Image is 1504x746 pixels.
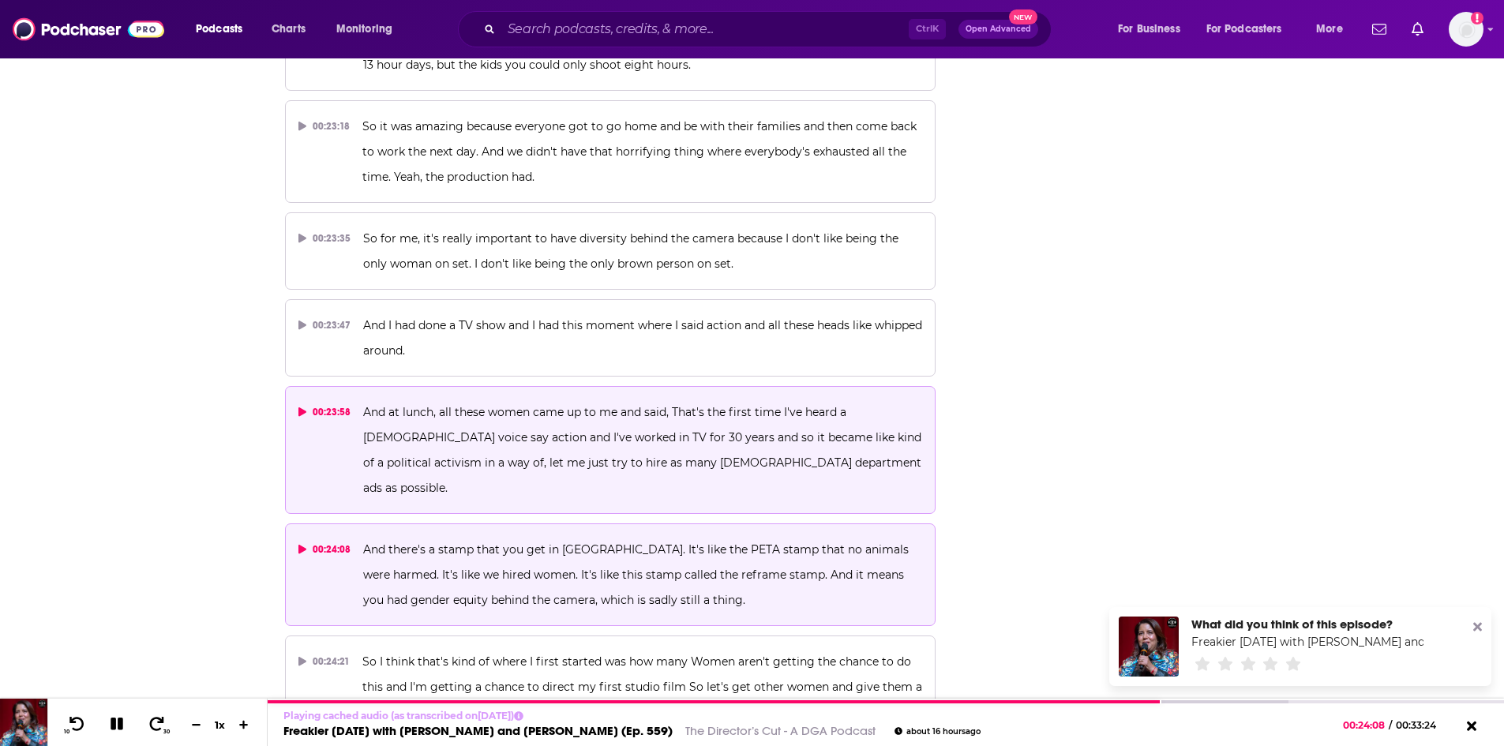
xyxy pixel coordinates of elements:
[196,18,242,40] span: Podcasts
[1206,18,1282,40] span: For Podcasters
[1009,9,1037,24] span: New
[285,100,936,203] button: 00:23:18So it was amazing because everyone got to go home and be with their families and then com...
[285,386,936,514] button: 00:23:58And at lunch, all these women came up to me and said, That's the first time I've heard a ...
[362,654,925,719] span: So I think that's kind of where I first started was how many Women aren't getting the chance to d...
[966,25,1031,33] span: Open Advanced
[895,727,981,736] div: about 16 hours ago
[1316,18,1343,40] span: More
[298,114,351,139] div: 00:23:18
[298,399,351,425] div: 00:23:58
[207,718,234,731] div: 1 x
[285,523,936,626] button: 00:24:08And there's a stamp that you get in [GEOGRAPHIC_DATA]. It's like the PETA stamp that no a...
[1107,17,1200,42] button: open menu
[283,710,981,722] p: Playing cached audio (as transcribed on [DATE] )
[1449,12,1483,47] span: Logged in as WesBurdett
[1392,719,1452,731] span: 00:33:24
[143,715,173,735] button: 30
[1366,16,1393,43] a: Show notifications dropdown
[1196,17,1305,42] button: open menu
[285,299,936,377] button: 00:23:47And I had done a TV show and I had this moment where I said action and all these heads li...
[13,14,164,44] img: Podchaser - Follow, Share and Rate Podcasts
[336,18,392,40] span: Monitoring
[1449,12,1483,47] img: User Profile
[261,17,315,42] a: Charts
[298,649,351,674] div: 00:24:21
[285,635,936,738] button: 00:24:21So I think that's kind of where I first started was how many Women aren't getting the cha...
[363,542,912,607] span: And there's a stamp that you get in [GEOGRAPHIC_DATA]. It's like the PETA stamp that no animals w...
[501,17,909,42] input: Search podcasts, credits, & more...
[283,723,673,738] a: Freakier [DATE] with [PERSON_NAME] and [PERSON_NAME] (Ep. 559)
[1119,617,1179,677] img: Freakier Friday with Nisha Ganatra and Adele Lim (Ep. 559)
[1305,17,1363,42] button: open menu
[298,226,351,251] div: 00:23:35
[1118,18,1180,40] span: For Business
[272,18,306,40] span: Charts
[363,405,925,495] span: And at lunch, all these women came up to me and said, That's the first time I've heard a [DEMOGRA...
[285,212,936,290] button: 00:23:35So for me, it's really important to have diversity behind the camera because I don't like...
[61,715,91,735] button: 10
[1343,719,1389,731] span: 00:24:08
[958,20,1038,39] button: Open AdvancedNew
[185,17,263,42] button: open menu
[1405,16,1430,43] a: Show notifications dropdown
[1471,12,1483,24] svg: Add a profile image
[362,119,920,184] span: So it was amazing because everyone got to go home and be with their families and then come back t...
[1449,12,1483,47] button: Show profile menu
[363,231,902,271] span: So for me, it's really important to have diversity behind the camera because I don't like being t...
[298,313,351,338] div: 00:23:47
[1389,719,1392,731] span: /
[325,17,413,42] button: open menu
[163,729,170,735] span: 30
[685,723,876,738] a: The Director’s Cut - A DGA Podcast
[473,11,1067,47] div: Search podcasts, credits, & more...
[363,318,925,358] span: And I had done a TV show and I had this moment where I said action and all these heads like whipp...
[1191,617,1423,632] div: What did you think of this episode?
[64,729,69,735] span: 10
[909,19,946,39] span: Ctrl K
[298,537,351,562] div: 00:24:08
